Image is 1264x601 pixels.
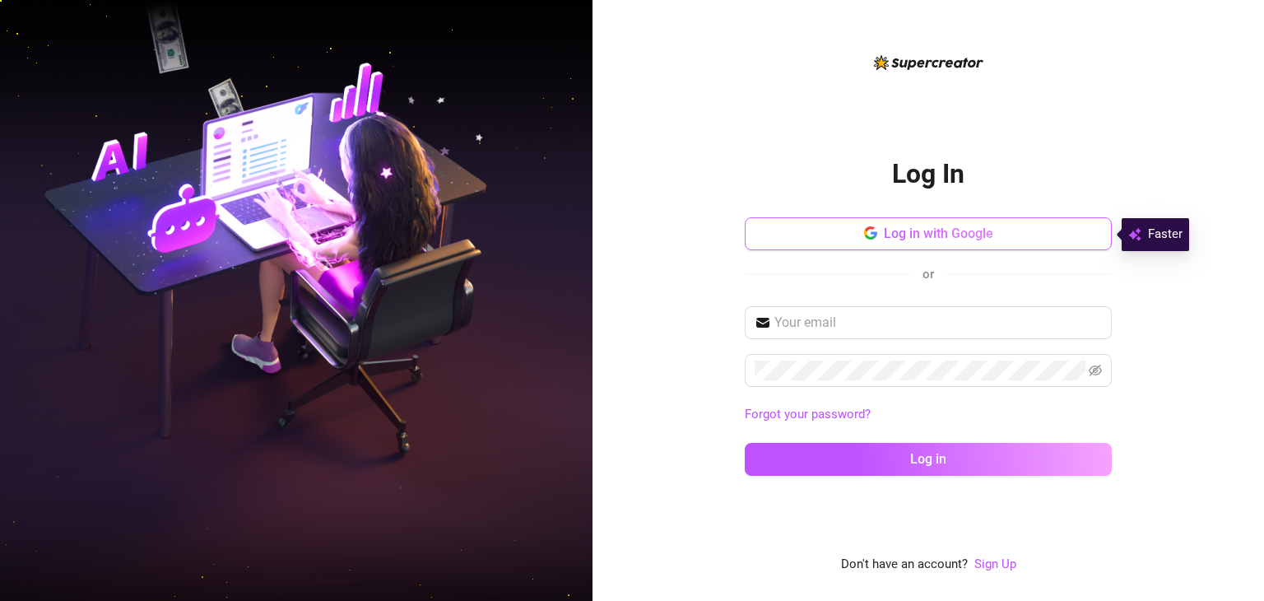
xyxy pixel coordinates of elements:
[841,555,968,575] span: Don't have an account?
[892,157,964,191] h2: Log In
[974,555,1016,575] a: Sign Up
[874,55,983,70] img: logo-BBDzfeDw.svg
[745,443,1112,476] button: Log in
[1089,364,1102,377] span: eye-invisible
[774,313,1102,333] input: Your email
[974,557,1016,571] a: Sign Up
[910,451,946,467] span: Log in
[745,407,871,422] a: Forgot your password?
[922,267,934,282] span: or
[745,405,1112,425] a: Forgot your password?
[1128,225,1141,245] img: svg%3e
[745,217,1112,250] button: Log in with Google
[1148,225,1183,245] span: Faster
[884,226,993,241] span: Log in with Google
